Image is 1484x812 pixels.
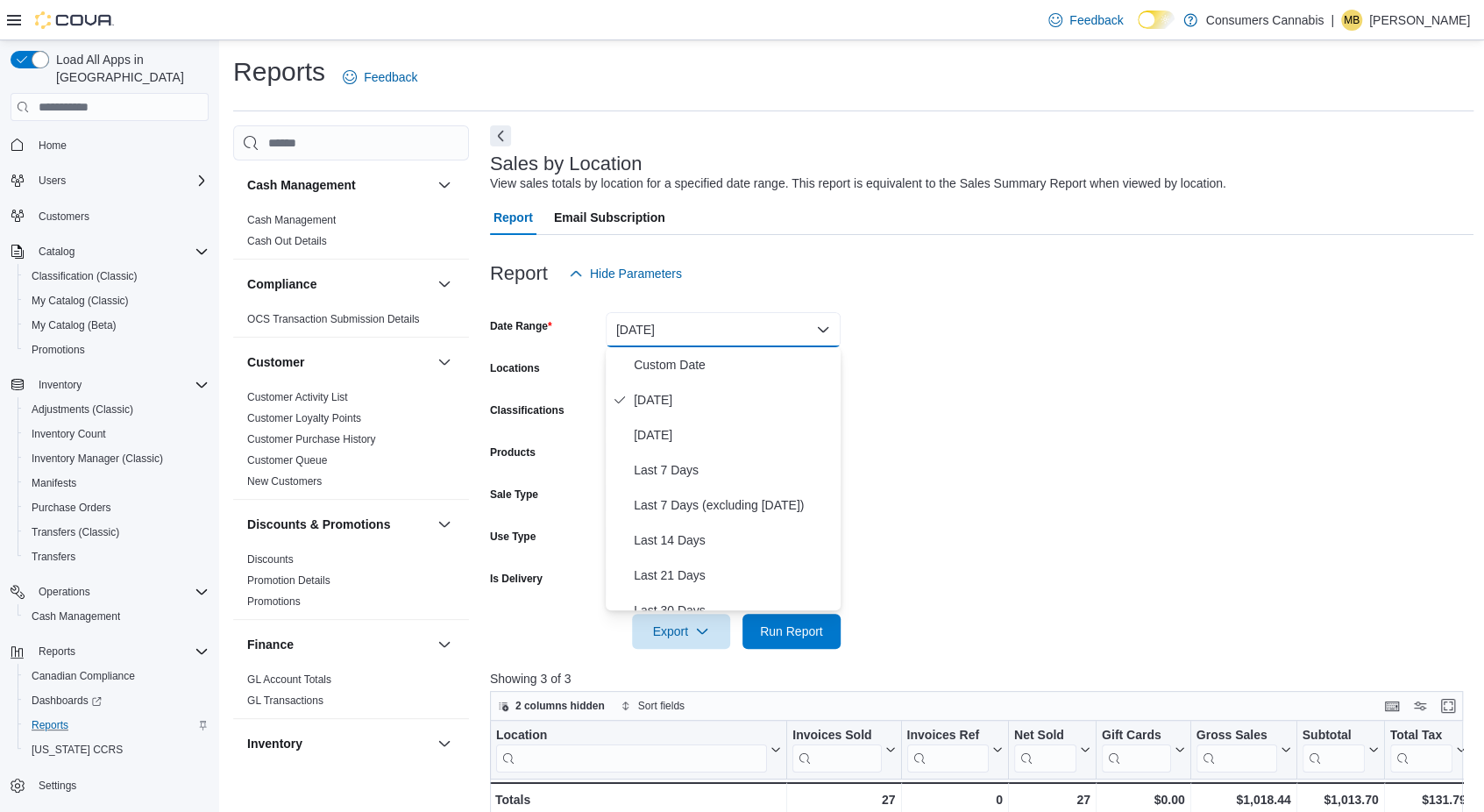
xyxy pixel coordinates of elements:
[39,245,75,259] span: Catalog
[1102,728,1171,744] div: Gift Cards
[247,516,430,533] button: Discounts & Promotions
[1302,728,1364,773] div: Subtotal
[247,176,430,194] button: Cash Management
[247,475,322,488] a: New Customers
[4,239,216,264] button: Catalog
[25,266,145,287] a: Classification (Classic)
[32,205,209,227] span: Customers
[25,339,92,360] a: Promotions
[490,572,543,586] label: Is Delivery
[247,673,331,687] span: GL Account Totals
[247,275,316,293] h3: Compliance
[18,688,216,713] a: Dashboards
[32,550,75,564] span: Transfers
[4,168,216,193] button: Users
[247,595,301,608] a: Promotions
[32,343,85,357] span: Promotions
[32,501,111,515] span: Purchase Orders
[247,453,327,467] span: Customer Queue
[32,374,89,395] button: Inventory
[18,713,216,737] button: Reports
[1302,789,1378,810] div: $1,013.70
[1389,728,1452,744] div: Total Tax
[760,623,823,640] span: Run Report
[4,132,216,157] button: Home
[1369,10,1470,31] p: [PERSON_NAME]
[247,694,323,708] span: GL Transactions
[1014,728,1076,744] div: Net Sold
[25,522,126,543] a: Transfers (Classic)
[1341,10,1362,31] div: Michael Bertani
[18,604,216,629] button: Cash Management
[247,735,430,752] button: Inventory
[434,274,455,295] button: Compliance
[634,389,834,410] span: [DATE]
[32,318,117,332] span: My Catalog (Beta)
[1138,11,1175,29] input: Dark Mode
[32,581,209,602] span: Operations
[434,175,455,196] button: Cash Management
[39,378,82,392] span: Inventory
[634,565,834,586] span: Last 21 Days
[792,789,895,810] div: 27
[233,309,469,337] div: Compliance
[247,312,420,326] span: OCS Transaction Submission Details
[25,399,209,420] span: Adjustments (Classic)
[1409,695,1431,716] button: Display options
[25,739,130,760] a: [US_STATE] CCRS
[32,476,76,490] span: Manifests
[634,459,834,481] span: Last 7 Days
[18,264,216,288] button: Classification (Classic)
[25,522,209,543] span: Transfers (Classic)
[18,397,216,422] button: Adjustments (Classic)
[25,473,83,494] a: Manifests
[32,133,209,155] span: Home
[643,614,720,649] span: Export
[1069,11,1123,29] span: Feedback
[247,391,348,403] a: Customer Activity List
[1102,728,1171,773] div: Gift Card Sales
[1344,10,1360,31] span: MB
[490,403,564,417] label: Classifications
[1196,728,1290,773] button: Gross Sales
[18,664,216,688] button: Canadian Compliance
[906,789,1002,810] div: 0
[1014,789,1090,810] div: 27
[490,153,643,175] h3: Sales by Location
[32,774,209,796] span: Settings
[634,495,834,516] span: Last 7 Days (excluding [DATE])
[606,347,841,610] div: Select listbox
[562,256,689,291] button: Hide Parameters
[32,170,209,191] span: Users
[1302,728,1378,773] button: Subtotal
[490,530,536,544] label: Use Type
[490,361,540,375] label: Locations
[247,454,327,467] a: Customer Queue
[434,514,455,535] button: Discounts & Promotions
[495,789,781,810] div: Totals
[1438,695,1459,716] button: Enter fullscreen
[25,715,209,736] span: Reports
[247,694,323,707] a: GL Transactions
[1302,728,1364,744] div: Subtotal
[32,581,97,602] button: Operations
[32,669,135,683] span: Canadian Compliance
[247,176,356,194] h3: Cash Management
[32,641,209,662] span: Reports
[247,432,376,446] span: Customer Purchase History
[25,715,75,736] a: Reports
[32,743,123,757] span: [US_STATE] CCRS
[634,354,834,375] span: Custom Date
[247,313,420,325] a: OCS Transaction Submission Details
[32,269,138,283] span: Classification (Classic)
[1389,789,1466,810] div: $131.79
[1331,10,1334,31] p: |
[496,728,781,773] button: Location
[35,11,114,29] img: Cova
[490,670,1473,687] p: Showing 3 of 3
[490,175,1226,193] div: View sales totals by location for a specified date range. This report is equivalent to the Sales ...
[25,339,209,360] span: Promotions
[247,235,327,247] a: Cash Out Details
[25,424,209,445] span: Inventory Count
[25,690,109,711] a: Dashboards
